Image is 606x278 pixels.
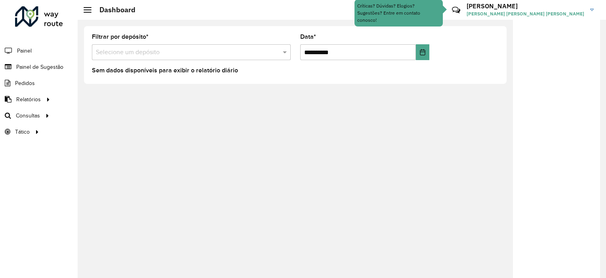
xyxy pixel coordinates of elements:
span: Relatórios [16,95,41,104]
span: Painel de Sugestão [16,63,63,71]
label: Filtrar por depósito [92,32,149,42]
label: Sem dados disponíveis para exibir o relatório diário [92,66,238,75]
a: Contato Rápido [448,2,465,19]
span: Pedidos [15,79,35,87]
label: Data [300,32,316,42]
span: Tático [15,128,30,136]
h3: [PERSON_NAME] [467,2,584,10]
span: [PERSON_NAME] [PERSON_NAME] [PERSON_NAME] [467,10,584,17]
span: Consultas [16,112,40,120]
span: Painel [17,47,32,55]
button: Choose Date [416,44,429,60]
h2: Dashboard [91,6,135,14]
